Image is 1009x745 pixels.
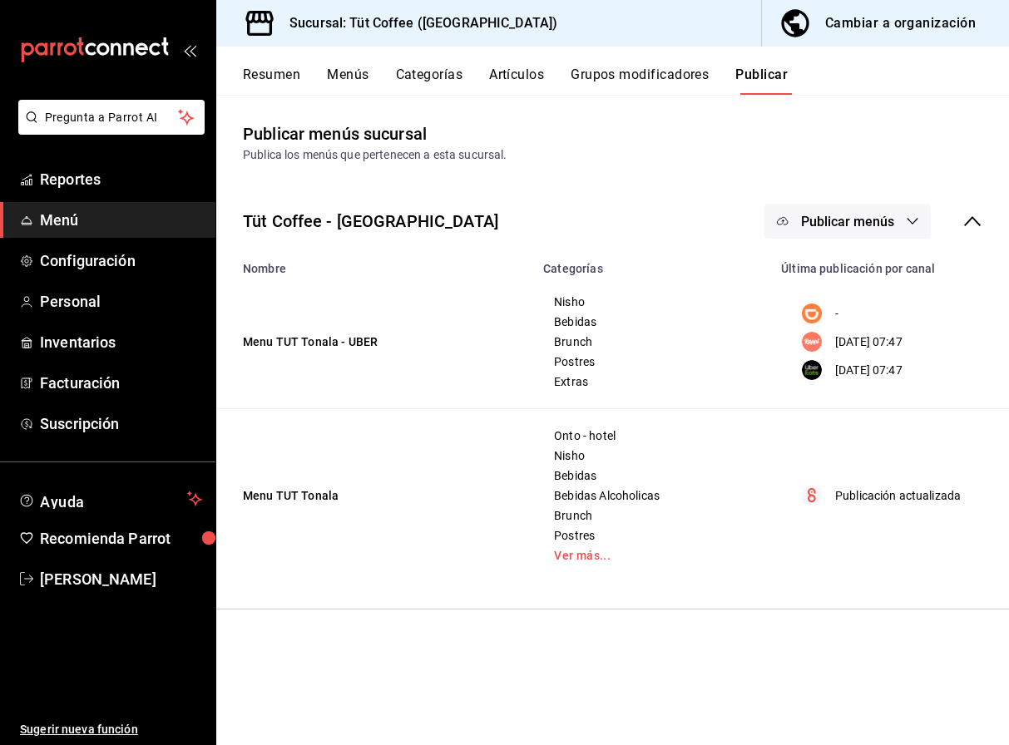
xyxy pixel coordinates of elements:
span: Personal [40,290,202,313]
a: Ver más... [554,550,750,561]
p: Publicación actualizada [835,487,961,505]
button: Pregunta a Parrot AI [18,100,205,135]
div: Tüt Coffee - [GEOGRAPHIC_DATA] [243,209,498,234]
span: [PERSON_NAME] [40,568,202,590]
span: Recomienda Parrot [40,527,202,550]
div: navigation tabs [243,67,1009,95]
th: Última publicación por canal [771,252,1009,275]
button: Artículos [489,67,544,95]
span: Publicar menús [801,214,894,229]
td: Menu TUT Tonala [216,409,533,583]
div: Cambiar a organización [825,12,976,35]
th: Nombre [216,252,533,275]
span: Bebidas Alcoholicas [554,490,750,501]
button: open_drawer_menu [183,43,196,57]
span: Reportes [40,168,202,190]
th: Categorías [533,252,771,275]
span: Bebidas [554,470,750,481]
span: Extras [554,376,750,387]
span: Bebidas [554,316,750,328]
button: Grupos modificadores [571,67,709,95]
button: Publicar [735,67,788,95]
td: Menu TUT Tonala - UBER [216,275,533,409]
button: Categorías [396,67,463,95]
span: Inventarios [40,331,202,353]
div: Publicar menús sucursal [243,121,427,146]
span: Suscripción [40,412,202,435]
p: [DATE] 07:47 [835,362,903,379]
table: menu maker table for brand [216,252,1009,582]
span: Onto - hotel [554,430,750,442]
h3: Sucursal: Tüt Coffee ([GEOGRAPHIC_DATA]) [276,13,557,33]
span: Postres [554,530,750,541]
span: Nisho [554,450,750,461]
span: Nisho [554,296,750,308]
p: [DATE] 07:47 [835,333,903,351]
span: Facturación [40,372,202,394]
button: Menús [327,67,368,95]
span: Brunch [554,510,750,521]
button: Resumen [243,67,300,95]
span: Configuración [40,249,202,272]
span: Brunch [554,336,750,348]
span: Postres [554,356,750,368]
span: Ayuda [40,489,181,509]
span: Pregunta a Parrot AI [45,109,179,126]
span: Menú [40,209,202,231]
a: Pregunta a Parrot AI [12,121,205,138]
div: Publica los menús que pertenecen a esta sucursal. [243,146,982,164]
p: - [835,305,838,323]
button: Publicar menús [764,204,931,239]
span: Sugerir nueva función [20,721,202,738]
